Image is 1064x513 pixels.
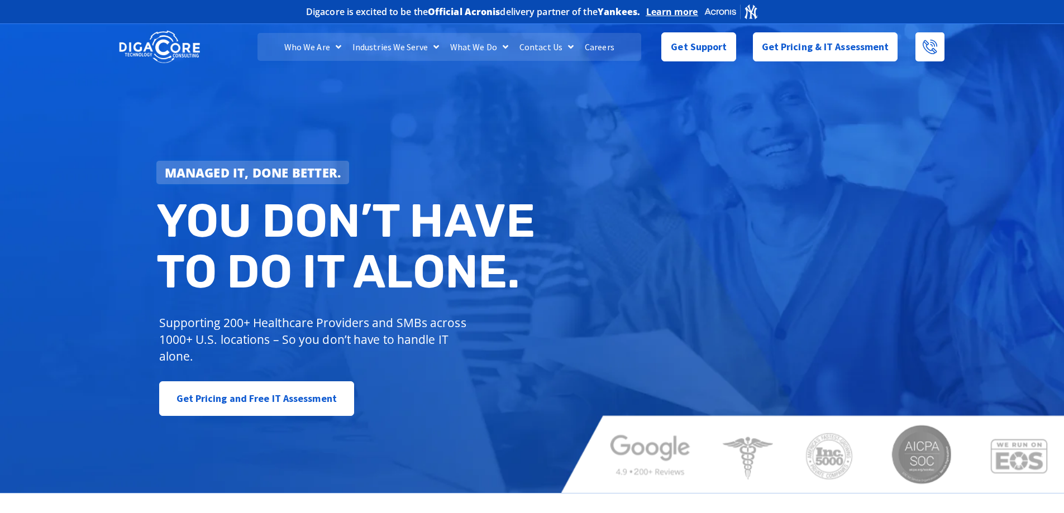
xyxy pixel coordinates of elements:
[156,161,350,184] a: Managed IT, done better.
[156,195,541,298] h2: You don’t have to do IT alone.
[428,6,500,18] b: Official Acronis
[257,33,641,61] nav: Menu
[704,3,758,20] img: Acronis
[445,33,514,61] a: What We Do
[753,32,898,61] a: Get Pricing & IT Assessment
[671,36,727,58] span: Get Support
[661,32,736,61] a: Get Support
[279,33,347,61] a: Who We Are
[176,387,337,410] span: Get Pricing and Free IT Assessment
[347,33,445,61] a: Industries We Serve
[646,6,698,17] a: Learn more
[159,381,354,416] a: Get Pricing and Free IT Assessment
[165,164,341,181] strong: Managed IT, done better.
[598,6,641,18] b: Yankees.
[762,36,889,58] span: Get Pricing & IT Assessment
[119,30,200,65] img: DigaCore Technology Consulting
[579,33,620,61] a: Careers
[306,7,641,16] h2: Digacore is excited to be the delivery partner of the
[159,314,471,365] p: Supporting 200+ Healthcare Providers and SMBs across 1000+ U.S. locations – So you don’t have to ...
[514,33,579,61] a: Contact Us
